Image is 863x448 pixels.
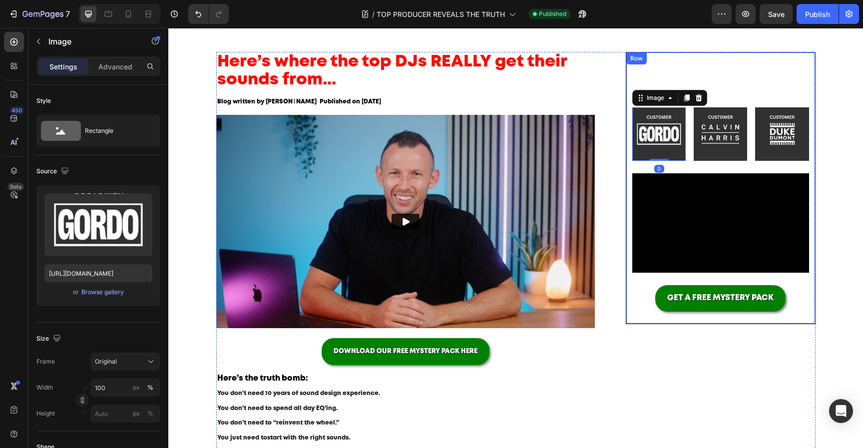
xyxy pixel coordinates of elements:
[65,8,70,20] p: 7
[95,357,117,366] span: Original
[499,263,605,278] p: GET A FREE MYSTERY PACK
[36,357,55,366] label: Frame
[829,399,853,423] div: Open Intercom Messenger
[81,287,124,297] button: Browse gallery
[44,193,152,256] img: preview-image
[49,347,140,354] span: Here’s the truth bomb:
[9,106,24,114] div: 450
[760,4,793,24] button: Save
[81,288,124,297] div: Browse gallery
[476,65,498,74] div: Image
[147,383,153,392] div: %
[768,10,785,18] span: Save
[99,407,182,413] strong: start with the right sounds.
[168,28,863,448] iframe: Design area
[49,378,169,383] span: You don’t need to spend all day EQ’ing.
[464,145,640,245] video: Video
[4,4,74,24] button: 7
[797,4,839,24] button: Publish
[36,332,63,346] div: Size
[90,353,160,371] button: Original
[73,286,79,298] span: or
[36,409,55,418] label: Height
[165,321,309,326] span: DOWNLOAD OUR FREE MYSTERY PACK HERE
[49,407,182,413] span: You just need to
[539,9,566,18] span: Published
[133,409,140,418] div: px
[188,4,229,24] div: Undo/Redo
[587,79,640,133] img: gempages_550190414179599328-b51d6b8c-8574-4381-a752-55bdef67fb8e.png
[223,186,251,202] button: Play
[36,165,71,178] div: Source
[85,119,146,142] div: Rectangle
[805,9,830,19] div: Publish
[144,382,156,394] button: px
[153,310,321,337] a: DOWNLOAD OUR FREE MYSTERY PACK HERE
[487,257,617,284] a: GET A FREE MYSTERY PACK
[144,408,156,420] button: px
[372,9,375,19] span: /
[460,26,476,35] div: Row
[464,79,517,133] img: gempages_550190414179599328-91bda53a-9928-4ec8-8f42-fb34acf5e704.png
[7,183,24,191] div: Beta
[130,382,142,394] button: %
[486,137,496,145] div: 0
[90,405,160,423] input: px%
[49,61,77,72] p: Settings
[36,383,53,392] label: Width
[98,61,132,72] p: Advanced
[49,392,171,398] span: You don’t need to “reinvent the wheel.”
[90,379,160,397] input: px%
[44,264,152,282] input: https://example.com/image.jpg
[49,363,212,368] span: You don’t need 10 years of sound design experience.
[133,383,140,392] div: px
[147,409,153,418] div: %
[130,408,142,420] button: %
[48,35,133,47] p: Image
[36,96,51,105] div: Style
[377,9,505,19] span: TOP PRODUCER REVEALS THE TRUTH
[525,79,579,133] img: gempages_550190414179599328-de86bda3-cbac-4751-9471-07e0255318b1.png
